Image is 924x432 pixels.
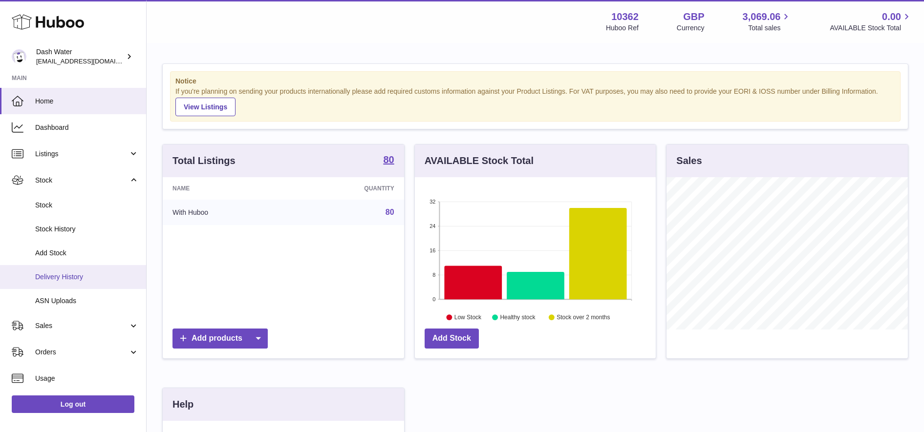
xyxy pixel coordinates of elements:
span: Stock [35,176,129,185]
h3: Sales [676,154,702,167]
div: Dash Water [36,47,124,66]
span: [EMAIL_ADDRESS][DOMAIN_NAME] [36,57,144,65]
text: Healthy stock [500,314,536,321]
div: Huboo Ref [606,23,639,33]
span: Dashboard [35,123,139,132]
h3: Help [172,398,193,411]
span: Orders [35,348,129,357]
img: internalAdmin-10362@internal.huboo.com [12,49,26,64]
span: ASN Uploads [35,296,139,306]
text: 32 [430,199,435,205]
text: 8 [432,272,435,278]
div: Currency [677,23,705,33]
a: 80 [383,155,394,166]
a: 80 [386,208,394,216]
span: AVAILABLE Stock Total [830,23,912,33]
text: Stock over 2 months [557,314,610,321]
span: Stock [35,201,139,210]
strong: Notice [175,77,895,86]
a: 0.00 AVAILABLE Stock Total [830,10,912,33]
span: Listings [35,149,129,159]
strong: GBP [683,10,704,23]
h3: AVAILABLE Stock Total [425,154,534,167]
span: Sales [35,321,129,330]
span: 0.00 [882,10,901,23]
th: Name [163,177,290,200]
text: Low Stock [454,314,482,321]
td: With Huboo [163,200,290,225]
h3: Total Listings [172,154,236,167]
span: Add Stock [35,248,139,258]
th: Quantity [290,177,404,200]
text: 0 [432,296,435,302]
strong: 80 [383,155,394,165]
a: View Listings [175,98,236,116]
a: 3,069.06 Total sales [743,10,792,33]
strong: 10362 [611,10,639,23]
span: 3,069.06 [743,10,781,23]
a: Add Stock [425,329,479,349]
a: Add products [172,329,268,349]
div: If you're planning on sending your products internationally please add required customs informati... [175,87,895,116]
text: 16 [430,247,435,253]
a: Log out [12,395,134,413]
span: Stock History [35,225,139,234]
span: Total sales [748,23,792,33]
text: 24 [430,223,435,229]
span: Home [35,97,139,106]
span: Usage [35,374,139,383]
span: Delivery History [35,272,139,282]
